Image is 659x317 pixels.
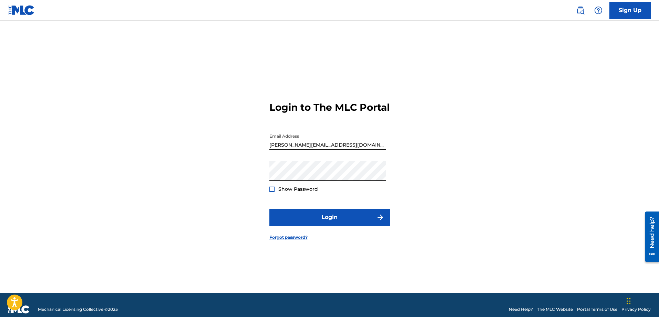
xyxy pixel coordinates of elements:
a: Sign Up [609,2,651,19]
img: MLC Logo [8,5,35,15]
iframe: Chat Widget [625,284,659,317]
span: Mechanical Licensing Collective © 2025 [38,306,118,313]
img: search [576,6,585,14]
img: help [594,6,603,14]
button: Login [269,209,390,226]
div: Drag [627,291,631,311]
a: Privacy Policy [621,306,651,313]
a: The MLC Website [537,306,573,313]
iframe: Resource Center [640,209,659,265]
span: Show Password [278,186,318,192]
img: f7272a7cc735f4ea7f67.svg [376,213,384,221]
a: Portal Terms of Use [577,306,617,313]
a: Forgot password? [269,234,308,240]
div: Help [591,3,605,17]
a: Need Help? [509,306,533,313]
img: logo [8,305,30,314]
a: Public Search [574,3,587,17]
h3: Login to The MLC Portal [269,101,390,113]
